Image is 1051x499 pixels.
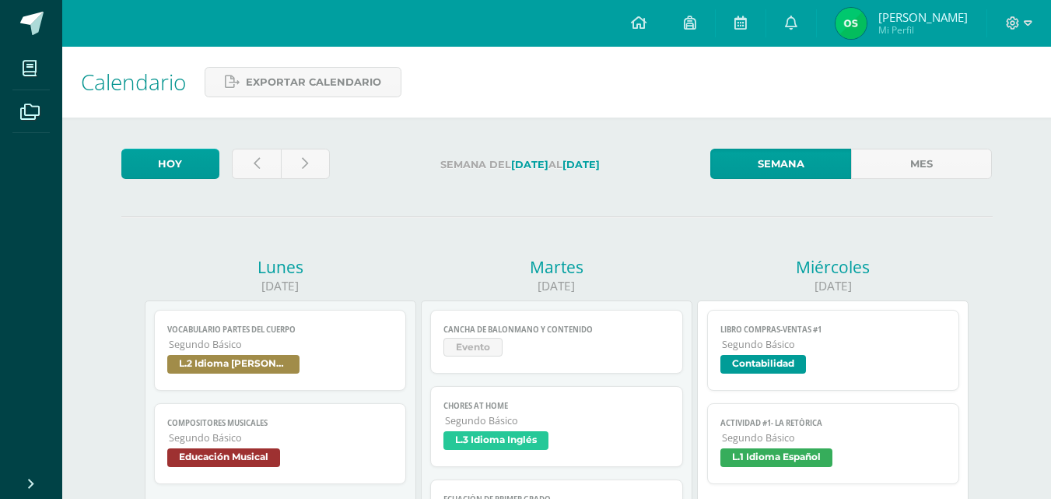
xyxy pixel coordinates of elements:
span: Vocabulario Partes del cuerpo [167,325,394,335]
span: Evento [443,338,503,357]
span: L.2 Idioma [PERSON_NAME] [167,355,300,374]
a: Compositores musicalesSegundo BásicoEducación Musical [154,403,407,484]
img: 036dd00b21afbf8d7ade513cf52a3cbc.png [836,8,867,39]
div: [DATE] [145,278,416,294]
span: Contabilidad [720,355,806,374]
span: Libro Compras-Ventas #1 [720,325,947,335]
a: Cancha de Balonmano y ContenidoEvento [430,310,683,374]
span: Segundo Básico [722,338,947,351]
a: Semana [710,149,851,179]
span: Actividad #1- La Retórica [720,418,947,428]
span: [PERSON_NAME] [878,9,968,25]
a: Hoy [121,149,219,179]
span: L.3 Idioma Inglés [443,431,548,450]
a: Vocabulario Partes del cuerpoSegundo BásicoL.2 Idioma [PERSON_NAME] [154,310,407,391]
span: Segundo Básico [169,338,394,351]
label: Semana del al [342,149,698,181]
span: Segundo Básico [169,431,394,445]
span: Calendario [81,67,186,97]
a: Exportar calendario [205,67,401,97]
a: Actividad #1- La RetóricaSegundo BásicoL.1 Idioma Español [707,403,960,484]
div: [DATE] [697,278,969,294]
div: Miércoles [697,256,969,278]
span: Segundo Básico [445,414,670,427]
span: L.1 Idioma Español [720,448,832,467]
span: Educación Musical [167,448,280,467]
div: [DATE] [421,278,692,294]
span: Exportar calendario [246,68,381,97]
strong: [DATE] [562,159,600,170]
span: Cancha de Balonmano y Contenido [443,325,670,335]
span: Segundo Básico [722,431,947,445]
div: Martes [421,256,692,278]
div: Lunes [145,256,416,278]
span: Chores at home [443,401,670,411]
strong: [DATE] [511,159,548,170]
a: Chores at homeSegundo BásicoL.3 Idioma Inglés [430,386,683,467]
span: Mi Perfil [878,23,968,37]
span: Compositores musicales [167,418,394,428]
a: Libro Compras-Ventas #1Segundo BásicoContabilidad [707,310,960,391]
a: Mes [851,149,992,179]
